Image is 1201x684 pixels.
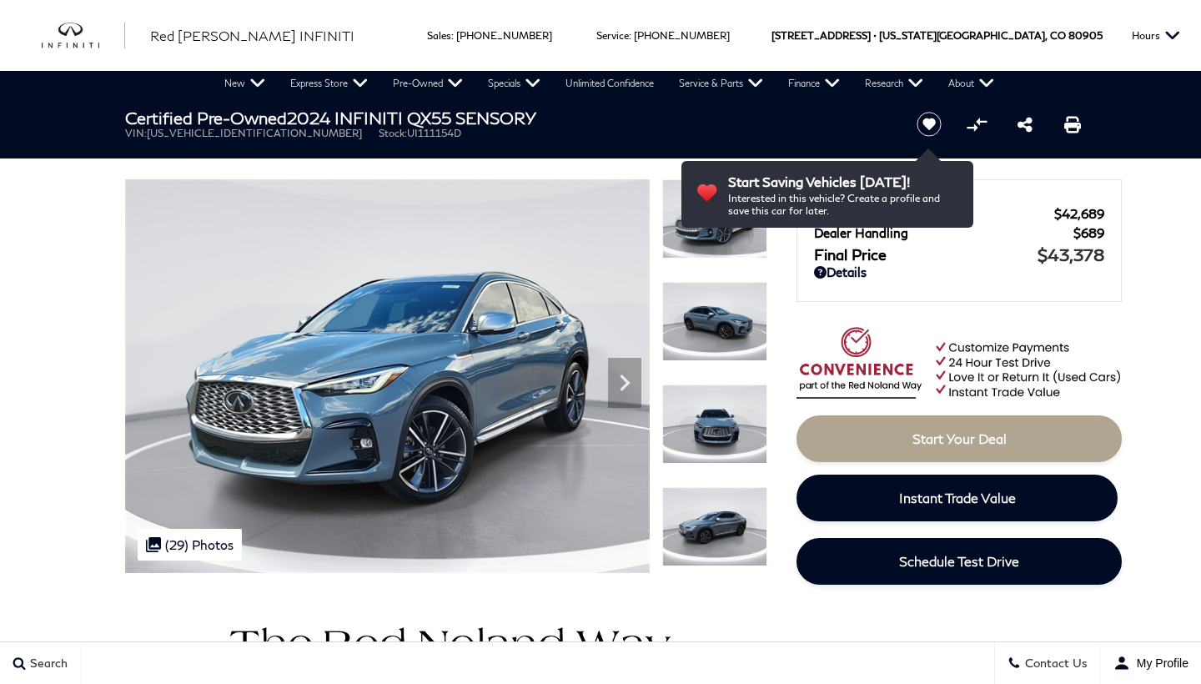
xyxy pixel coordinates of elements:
a: Red [PERSON_NAME] $42,689 [814,206,1104,221]
span: $689 [1073,225,1104,240]
span: Sales [427,29,451,42]
span: VIN: [125,127,147,139]
img: Certified Used 2024 Slate Gray INFINITI SENSORY image 1 [662,179,767,259]
a: Instant Trade Value [796,475,1118,521]
span: Stock: [379,127,407,139]
button: Save vehicle [911,111,947,138]
a: About [936,71,1007,96]
a: Pre-Owned [380,71,475,96]
img: INFINITI [42,23,125,49]
span: Instant Trade Value [899,490,1016,505]
div: (29) Photos [138,529,242,561]
a: Service & Parts [666,71,776,96]
a: Details [814,264,1104,279]
button: Open user profile menu [1101,642,1201,684]
span: : [451,29,454,42]
button: Compare vehicle [964,112,989,137]
span: Final Price [814,245,1038,264]
div: Next [608,358,641,408]
nav: Main Navigation [212,71,1007,96]
span: : [629,29,631,42]
h1: 2024 INFINITI QX55 SENSORY [125,108,888,127]
span: UI111154D [407,127,461,139]
span: Service [596,29,629,42]
a: [PHONE_NUMBER] [456,29,552,42]
strong: Certified Pre-Owned [125,108,287,128]
span: $42,689 [1054,206,1104,221]
a: Unlimited Confidence [553,71,666,96]
a: Express Store [278,71,380,96]
span: Search [26,656,68,671]
a: Research [852,71,936,96]
span: Contact Us [1021,656,1088,671]
a: [STREET_ADDRESS] • [US_STATE][GEOGRAPHIC_DATA], CO 80905 [771,29,1103,42]
span: $43,378 [1038,244,1104,264]
a: Final Price $43,378 [814,244,1104,264]
a: Print this Certified Pre-Owned 2024 INFINITI QX55 SENSORY [1064,114,1081,134]
a: Schedule Test Drive [796,538,1122,585]
img: Certified Used 2024 Slate Gray INFINITI SENSORY image 2 [662,282,767,361]
span: Red [PERSON_NAME] [814,206,1054,221]
span: [US_VEHICLE_IDENTIFICATION_NUMBER] [147,127,362,139]
span: Start Your Deal [912,430,1007,446]
a: Finance [776,71,852,96]
a: Specials [475,71,553,96]
a: Share this Certified Pre-Owned 2024 INFINITI QX55 SENSORY [1018,114,1033,134]
span: My Profile [1130,656,1188,670]
span: Red [PERSON_NAME] INFINITI [150,28,354,43]
a: Dealer Handling $689 [814,225,1104,240]
a: [PHONE_NUMBER] [634,29,730,42]
a: Red [PERSON_NAME] INFINITI [150,26,354,46]
img: Certified Used 2024 Slate Gray INFINITI SENSORY image 1 [125,179,650,573]
a: Start Your Deal [796,415,1122,462]
a: New [212,71,278,96]
img: Certified Used 2024 Slate Gray INFINITI SENSORY image 3 [662,385,767,464]
img: Certified Used 2024 Slate Gray INFINITI SENSORY image 4 [662,487,767,566]
a: infiniti [42,23,125,49]
span: Schedule Test Drive [899,553,1019,569]
span: Dealer Handling [814,225,1073,240]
